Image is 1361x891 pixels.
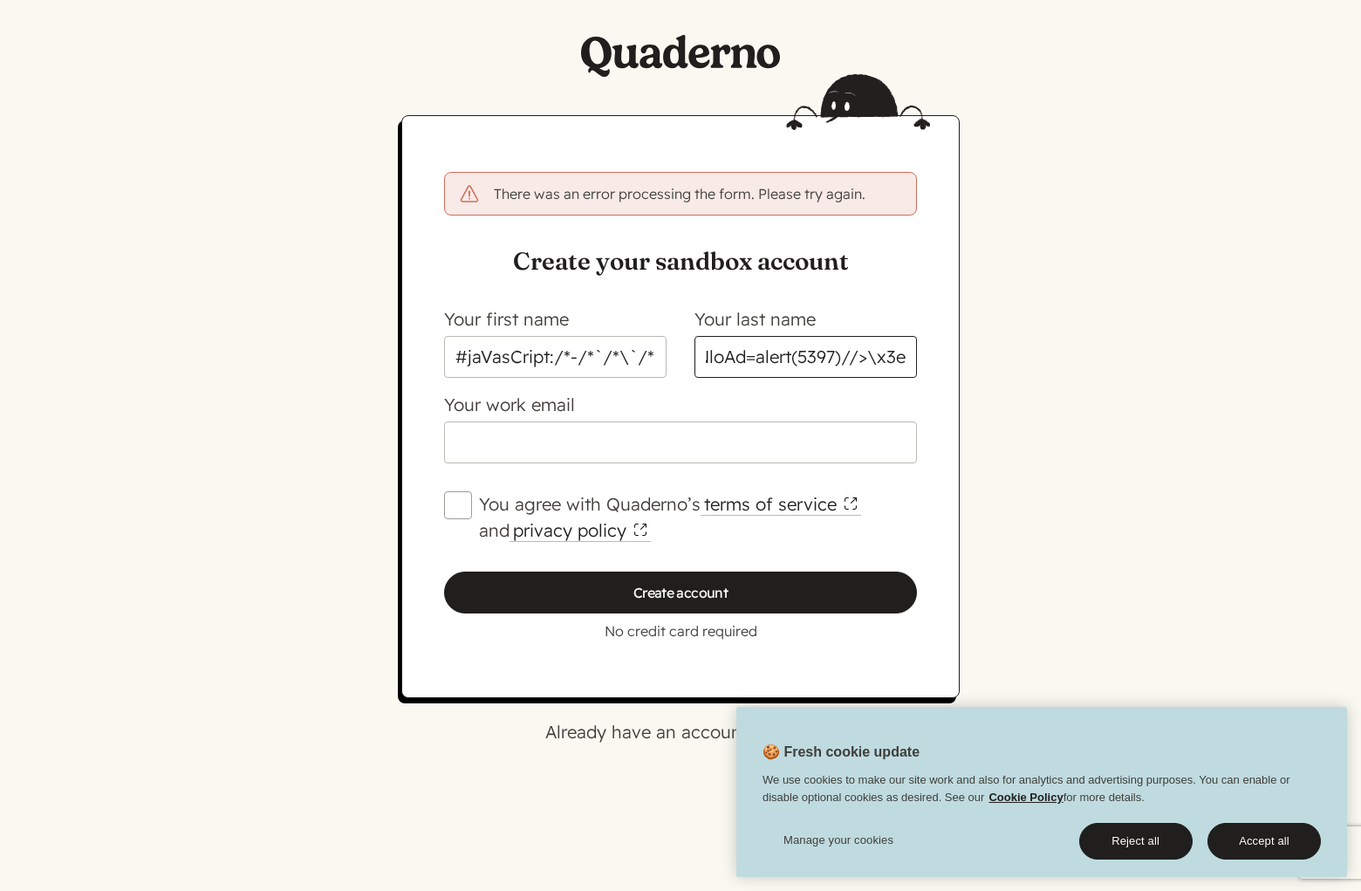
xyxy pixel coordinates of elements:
label: Your last name [694,308,816,330]
label: Your first name [444,308,569,330]
p: Already have an account? [87,719,1274,745]
button: Reject all [1079,823,1193,860]
div: We use cookies to make our site work and also for analytics and advertising purposes. You can ena... [736,771,1347,814]
div: Cookie banner [736,707,1347,877]
p: No credit card required [444,620,917,641]
a: Cookie Policy [988,791,1063,804]
h2: 🍪 Fresh cookie update [736,742,920,771]
button: Accept all [1207,823,1321,860]
input: Create account [444,572,917,613]
h1: Create your sandbox account [444,243,917,278]
label: You agree with Quaderno’s and [479,491,917,544]
button: Manage your cookies [763,823,915,858]
a: terms of service [701,493,861,516]
label: Your work email [444,394,575,415]
a: privacy policy [510,519,651,542]
div: 🍪 Fresh cookie update [736,707,1347,877]
p: There was an error processing the form. Please try again. [494,183,902,204]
